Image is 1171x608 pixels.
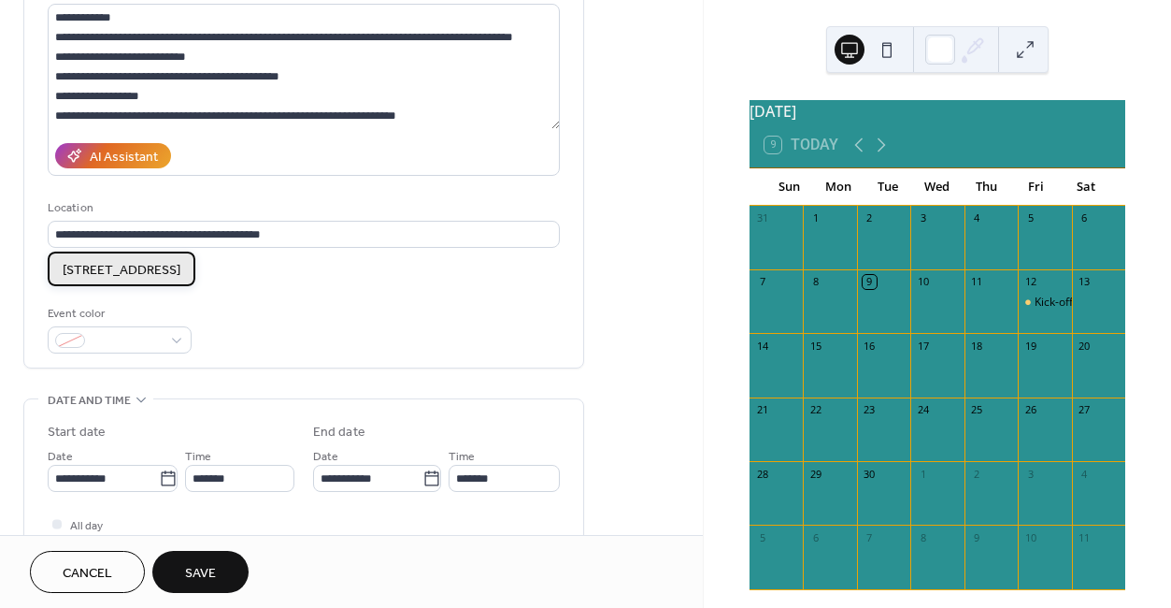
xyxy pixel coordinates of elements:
[48,447,73,467] span: Date
[1078,339,1092,353] div: 20
[1023,530,1037,544] div: 10
[970,339,984,353] div: 18
[1078,467,1092,481] div: 4
[70,516,103,536] span: All day
[185,447,211,467] span: Time
[48,304,188,324] div: Event color
[55,143,171,168] button: AI Assistant
[970,467,984,481] div: 2
[313,447,338,467] span: Date
[1078,275,1092,289] div: 13
[863,467,877,481] div: 30
[755,403,769,417] div: 21
[48,198,556,218] div: Location
[808,275,822,289] div: 8
[916,275,930,289] div: 10
[1023,467,1037,481] div: 3
[63,261,180,281] span: [STREET_ADDRESS]
[863,530,877,544] div: 7
[912,168,962,206] div: Wed
[449,447,475,467] span: Time
[970,530,984,544] div: 9
[814,168,864,206] div: Mon
[1078,211,1092,225] div: 6
[764,168,814,206] div: Sun
[1078,530,1092,544] div: 11
[185,564,216,584] span: Save
[808,403,822,417] div: 22
[970,403,984,417] div: 25
[808,339,822,353] div: 15
[962,168,1011,206] div: Thu
[48,423,106,442] div: Start date
[916,339,930,353] div: 17
[970,275,984,289] div: 11
[750,100,1125,123] div: [DATE]
[916,530,930,544] div: 8
[1023,339,1037,353] div: 19
[152,551,249,593] button: Save
[1061,168,1110,206] div: Sat
[755,467,769,481] div: 28
[916,403,930,417] div: 24
[755,530,769,544] div: 5
[755,339,769,353] div: 14
[1078,403,1092,417] div: 27
[808,530,822,544] div: 6
[970,211,984,225] div: 4
[916,467,930,481] div: 1
[863,403,877,417] div: 23
[916,211,930,225] div: 3
[1023,275,1037,289] div: 12
[863,211,877,225] div: 2
[313,423,365,442] div: End date
[90,148,158,167] div: AI Assistant
[1023,211,1037,225] div: 5
[808,211,822,225] div: 1
[30,551,145,593] button: Cancel
[863,275,877,289] div: 9
[1018,295,1071,311] div: Kick-off at Liberty Park
[1023,403,1037,417] div: 26
[1011,168,1061,206] div: Fri
[48,391,131,411] span: Date and time
[755,211,769,225] div: 31
[755,275,769,289] div: 7
[63,564,112,584] span: Cancel
[864,168,913,206] div: Tue
[863,339,877,353] div: 16
[808,467,822,481] div: 29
